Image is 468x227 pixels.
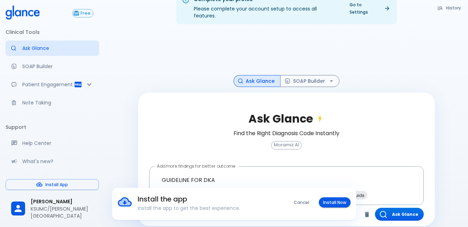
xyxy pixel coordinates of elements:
button: Free [72,9,93,17]
button: Install App [6,179,99,190]
textarea: GUIDELINE FOR DKA [154,169,419,191]
li: Clinical Tools [6,24,99,41]
p: Install the app to get the best experience. [138,205,271,212]
span: [PERSON_NAME] [31,198,93,205]
p: KSUMC/[PERSON_NAME][GEOGRAPHIC_DATA] [31,205,93,219]
a: Docugen: Compose a clinical documentation in seconds [6,59,99,74]
button: Ask Glance [233,75,281,87]
label: Add more findings for better outcome [157,163,236,169]
a: Click to view or change your subscription [72,9,99,17]
button: History [434,3,465,13]
div: Recent updates and feature releases [6,154,99,169]
li: Support [6,119,99,136]
h2: Ask Glance [248,112,324,125]
button: Install Now [319,197,351,207]
p: SOAP Builder [22,63,93,70]
div: Patient Reports & Referrals [6,77,99,92]
button: SOAP Builder [280,75,339,87]
p: Ask Glance [22,45,93,52]
p: Patient Engagement [22,81,74,88]
p: What's new? [22,158,93,165]
p: Help Center [22,140,93,147]
a: Moramiz: Find ICD10AM codes instantly [6,41,99,56]
a: Advanced note-taking [6,95,99,110]
button: Cancel [290,197,313,207]
div: [PERSON_NAME]KSUMC/[PERSON_NAME][GEOGRAPHIC_DATA] [6,193,99,224]
span: Free [78,11,93,16]
a: Get help from our support team [6,136,99,151]
span: Moramiz AI [271,142,301,148]
li: Settings [6,177,99,194]
p: Note Taking [22,99,93,106]
h6: Find the Right Diagnosis Code Instantly [233,129,339,138]
h6: Install the app [138,193,271,205]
